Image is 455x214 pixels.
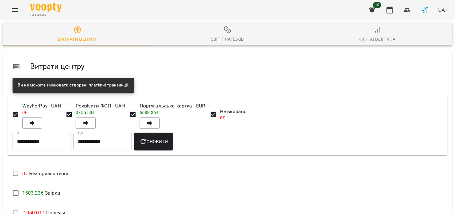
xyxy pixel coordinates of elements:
[30,62,442,71] h5: Витрати центру
[22,190,60,196] span: Звірка
[421,6,430,14] img: c7f5e1a064d124ef1452b6640ba4a0c5.png
[220,108,247,115] span: Не вказано
[30,13,62,17] span: For Business
[76,110,95,115] span: 3755.53 €
[220,115,225,120] span: 0 €
[58,35,97,43] div: Витрати центру
[18,80,129,91] div: Ви не можете змінювати створені платіжні транзакції.
[140,110,159,115] span: 5688.36 €
[30,3,62,12] img: Voopty Logo
[8,3,23,18] button: Menu
[134,133,173,150] button: Оновити
[22,110,27,115] span: 0 €
[140,102,206,110] span: Португальська картка - EUR
[140,117,160,129] button: Португальська картка - EUR5688.36€
[359,35,396,43] div: Фін. Аналітика
[436,4,447,16] button: UA
[22,170,70,176] span: Без призначення
[373,2,381,8] span: 10
[22,102,61,110] span: WayForPay - UAH
[76,117,96,129] button: Реквізити ФОП - UAH3755.53€
[211,35,244,43] div: Звіт платежів
[22,190,44,196] span: 1503.22 €
[22,117,42,129] button: WayForPay - UAH0€
[139,138,168,145] span: Оновити
[76,102,125,110] span: Реквізити ФОП - UAH
[22,170,28,176] span: 0 €
[438,7,445,13] span: UA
